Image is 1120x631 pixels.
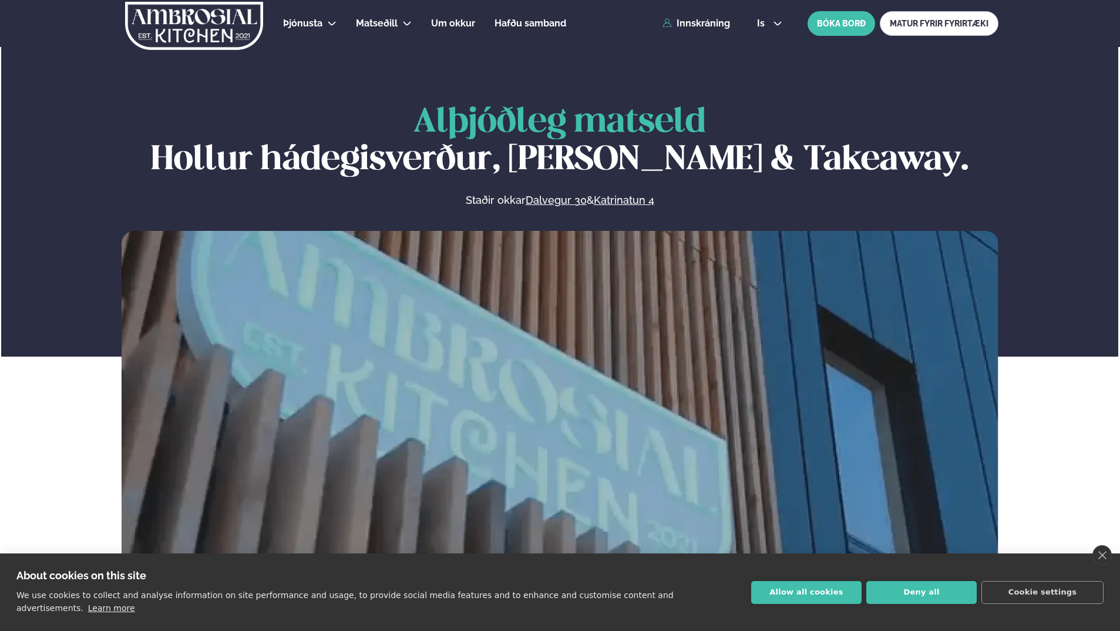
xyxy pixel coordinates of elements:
span: is [757,19,768,28]
button: Allow all cookies [751,581,862,604]
span: Alþjóðleg matseld [413,106,706,139]
span: Matseðill [356,18,398,29]
button: BÓKA BORÐ [808,11,875,36]
p: Staðir okkar & [338,193,782,207]
a: close [1092,545,1112,565]
a: Þjónusta [283,16,322,31]
a: Um okkur [431,16,475,31]
span: Um okkur [431,18,475,29]
img: logo [124,2,264,50]
h1: Hollur hádegisverður, [PERSON_NAME] & Takeaway. [122,104,998,179]
span: Hafðu samband [495,18,566,29]
a: Learn more [88,603,135,613]
strong: About cookies on this site [16,569,146,582]
a: Innskráning [662,18,730,29]
button: is [748,19,792,28]
a: Hafðu samband [495,16,566,31]
button: Deny all [866,581,977,604]
a: Katrinatun 4 [594,193,654,207]
button: Cookie settings [981,581,1104,604]
p: We use cookies to collect and analyse information on site performance and usage, to provide socia... [16,590,674,613]
a: Dalvegur 30 [526,193,587,207]
span: Þjónusta [283,18,322,29]
a: MATUR FYRIR FYRIRTÆKI [880,11,998,36]
a: Matseðill [356,16,398,31]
